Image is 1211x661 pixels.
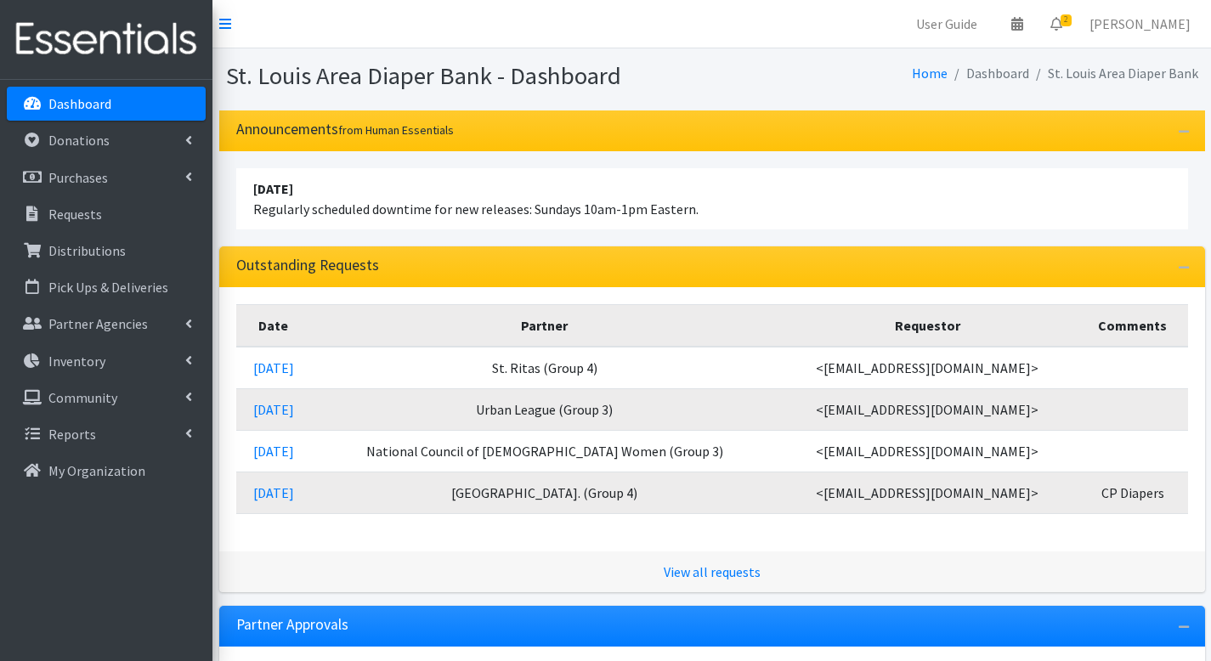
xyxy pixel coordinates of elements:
[48,242,126,259] p: Distributions
[7,307,206,341] a: Partner Agencies
[7,270,206,304] a: Pick Ups & Deliveries
[48,462,145,479] p: My Organization
[903,7,991,41] a: User Guide
[48,169,108,186] p: Purchases
[253,180,293,197] strong: [DATE]
[236,304,312,347] th: Date
[311,388,777,430] td: Urban League (Group 3)
[912,65,948,82] a: Home
[1029,61,1198,86] li: St. Louis Area Diaper Bank
[1078,304,1188,347] th: Comments
[7,87,206,121] a: Dashboard
[1061,14,1072,26] span: 2
[48,389,117,406] p: Community
[778,472,1078,513] td: <[EMAIL_ADDRESS][DOMAIN_NAME]>
[1078,472,1188,513] td: CP Diapers
[7,381,206,415] a: Community
[48,132,110,149] p: Donations
[778,430,1078,472] td: <[EMAIL_ADDRESS][DOMAIN_NAME]>
[253,359,294,376] a: [DATE]
[948,61,1029,86] li: Dashboard
[7,344,206,378] a: Inventory
[236,257,379,274] h3: Outstanding Requests
[253,443,294,460] a: [DATE]
[48,426,96,443] p: Reports
[253,484,294,501] a: [DATE]
[253,401,294,418] a: [DATE]
[7,234,206,268] a: Distributions
[311,304,777,347] th: Partner
[311,430,777,472] td: National Council of [DEMOGRAPHIC_DATA] Women (Group 3)
[778,304,1078,347] th: Requestor
[7,123,206,157] a: Donations
[1076,7,1204,41] a: [PERSON_NAME]
[236,121,454,138] h3: Announcements
[48,279,168,296] p: Pick Ups & Deliveries
[778,347,1078,389] td: <[EMAIL_ADDRESS][DOMAIN_NAME]>
[48,95,111,112] p: Dashboard
[311,472,777,513] td: [GEOGRAPHIC_DATA]. (Group 4)
[7,417,206,451] a: Reports
[7,454,206,488] a: My Organization
[226,61,706,91] h1: St. Louis Area Diaper Bank - Dashboard
[664,563,761,580] a: View all requests
[311,347,777,389] td: St. Ritas (Group 4)
[48,315,148,332] p: Partner Agencies
[7,11,206,68] img: HumanEssentials
[236,168,1188,229] li: Regularly scheduled downtime for new releases: Sundays 10am-1pm Eastern.
[778,388,1078,430] td: <[EMAIL_ADDRESS][DOMAIN_NAME]>
[7,197,206,231] a: Requests
[48,206,102,223] p: Requests
[236,616,348,634] h3: Partner Approvals
[338,122,454,138] small: from Human Essentials
[1037,7,1076,41] a: 2
[7,161,206,195] a: Purchases
[48,353,105,370] p: Inventory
